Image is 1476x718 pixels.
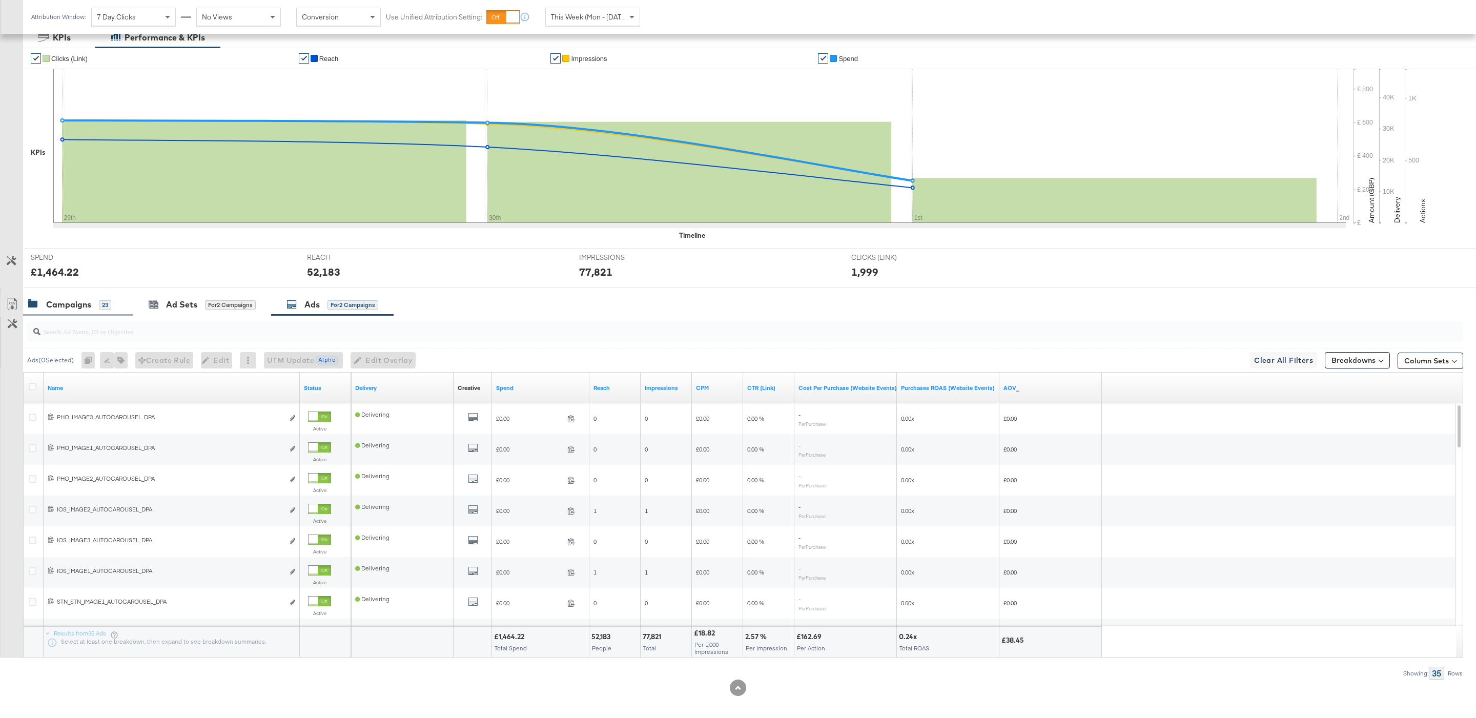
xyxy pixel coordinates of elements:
[202,12,232,22] span: No Views
[308,548,331,555] label: Active
[746,644,787,652] span: Per Impression
[901,445,914,453] span: 0.00x
[798,513,826,519] sub: Per Purchase
[1325,352,1390,368] button: Breakdowns
[643,644,656,652] span: Total
[851,253,928,262] span: CLICKS (LINK)
[798,503,801,510] span: -
[901,599,914,607] span: 0.00x
[745,632,770,642] div: 2.57 %
[579,253,656,262] span: IMPRESSIONS
[31,264,79,279] div: £1,464.22
[1392,197,1402,223] text: Delivery
[694,641,728,655] span: Per 1,000 Impressions
[1447,670,1463,677] div: Rows
[747,384,790,392] a: The number of clicks received on a link in your ad divided by the number of impressions.
[645,445,648,453] span: 0
[1003,415,1017,422] span: £0.00
[1003,507,1017,515] span: £0.00
[901,568,914,576] span: 0.00x
[99,300,111,310] div: 23
[355,534,389,541] span: Delivering
[747,568,764,576] span: 0.00 %
[299,53,309,64] a: ✔
[901,538,914,545] span: 0.00x
[798,595,801,603] span: -
[496,538,563,545] span: £0.00
[899,632,920,642] div: 0.24x
[308,518,331,524] label: Active
[57,505,284,514] div: IOS_IMAGE2_AUTOCAROUSEL_DPA
[495,644,527,652] span: Total Spend
[696,415,709,422] span: £0.00
[747,476,764,484] span: 0.00 %
[496,384,585,392] a: The total amount spent to date.
[798,534,801,541] span: -
[40,317,1327,337] input: Search Ad Name, ID or Objective
[696,507,709,515] span: £0.00
[46,299,91,311] div: Campaigns
[747,415,764,422] span: 0.00 %
[494,632,527,642] div: £1,464.22
[1003,476,1017,484] span: £0.00
[901,507,914,515] span: 0.00x
[591,632,613,642] div: 52,183
[1367,178,1376,223] text: Amount (GBP)
[593,568,597,576] span: 1
[53,32,71,44] div: KPIs
[593,507,597,515] span: 1
[1003,384,1098,392] a: Average Order Value
[319,55,339,63] span: Reach
[798,421,826,427] sub: Per Purchase
[355,564,389,572] span: Delivering
[97,12,136,22] span: 7 Day Clicks
[1429,667,1444,680] div: 35
[899,644,929,652] span: Total ROAS
[355,411,389,418] span: Delivering
[645,476,648,484] span: 0
[1254,354,1313,367] span: Clear All Filters
[48,384,296,392] a: Ad Name.
[579,264,612,279] div: 77,821
[1250,352,1317,368] button: Clear All Filters
[851,264,878,279] div: 1,999
[355,384,449,392] a: Reflects the ability of your Ad to achieve delivery.
[593,599,597,607] span: 0
[798,411,801,418] span: -
[643,632,664,642] div: 77,821
[1398,353,1463,369] button: Column Sets
[386,12,482,22] label: Use Unified Attribution Setting:
[593,384,637,392] a: The number of people your ad was served to.
[645,538,648,545] span: 0
[496,445,563,453] span: £0.00
[355,441,389,449] span: Delivering
[308,610,331,617] label: Active
[308,425,331,432] label: Active
[696,568,709,576] span: £0.00
[798,472,801,480] span: -
[355,472,389,480] span: Delivering
[593,476,597,484] span: 0
[747,445,764,453] span: 0.00 %
[57,536,284,544] div: IOS_IMAGE3_AUTOCAROUSEL_DPA
[593,445,597,453] span: 0
[679,231,705,240] div: Timeline
[592,644,611,652] span: People
[747,599,764,607] span: 0.00 %
[327,300,378,310] div: for 2 Campaigns
[81,352,100,368] div: 0
[57,475,284,483] div: PHO_IMAGE2_AUTOCAROUSEL_DPA
[901,476,914,484] span: 0.00x
[901,384,995,392] a: The total value of the purchase actions divided by spend tracked by your Custom Audience pixel on...
[355,595,389,603] span: Delivering
[798,482,826,488] sub: Per Purchase
[496,415,563,422] span: £0.00
[27,356,74,365] div: Ads ( 0 Selected)
[1003,445,1017,453] span: £0.00
[818,53,828,64] a: ✔
[696,476,709,484] span: £0.00
[1418,199,1427,223] text: Actions
[1003,599,1017,607] span: £0.00
[496,599,563,607] span: £0.00
[696,599,709,607] span: £0.00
